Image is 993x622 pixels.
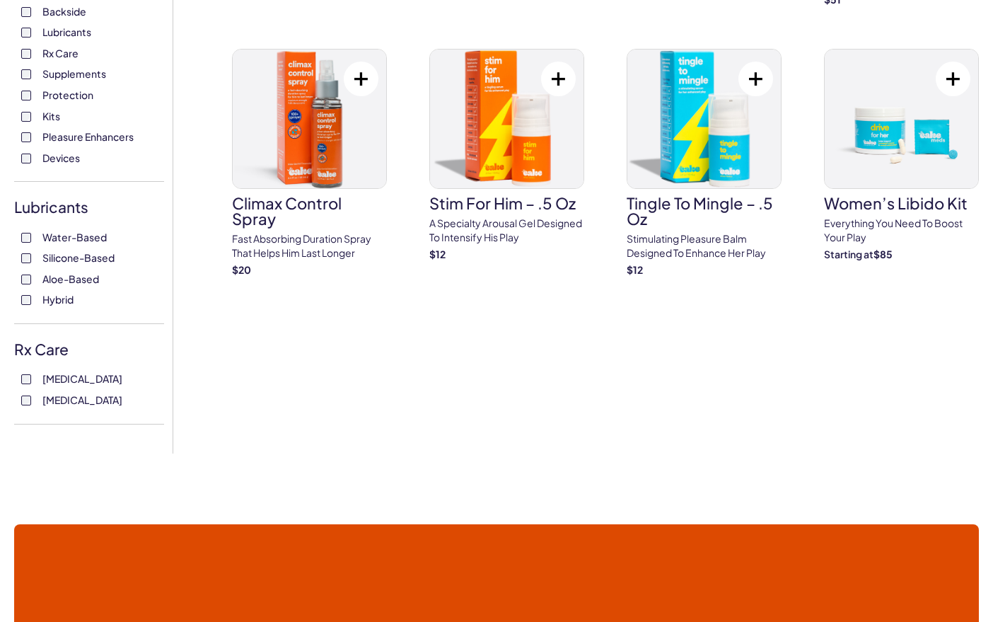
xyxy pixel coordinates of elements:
span: Backside [42,2,86,21]
p: Stimulating pleasure balm designed to enhance her play [627,232,782,260]
input: Silicone-Based [21,253,31,263]
input: Backside [21,7,31,17]
strong: $ 12 [429,248,446,260]
input: Aloe-Based [21,275,31,284]
input: Devices [21,154,31,163]
span: Water-Based [42,228,107,246]
a: Women’s Libido KitWomen’s Libido KitEverything you need to Boost Your PlayStarting at$85 [824,49,979,261]
span: Starting at [824,248,873,260]
img: Women’s Libido Kit [825,50,978,188]
input: Water-Based [21,233,31,243]
input: Lubricants [21,28,31,38]
img: Climax Control Spray [233,50,386,188]
input: [MEDICAL_DATA] [21,374,31,384]
input: Rx Care [21,49,31,59]
h3: Women’s Libido Kit [824,195,979,211]
span: Lubricants [42,23,91,41]
p: A specialty arousal gel designed to intensify his play [429,217,584,244]
img: Tingle To Mingle – .5 oz [627,50,781,188]
h3: Climax Control Spray [232,195,387,226]
span: [MEDICAL_DATA] [42,369,122,388]
input: [MEDICAL_DATA] [21,396,31,405]
p: Everything you need to Boost Your Play [824,217,979,244]
h3: Tingle To Mingle – .5 oz [627,195,782,226]
span: Kits [42,107,60,125]
p: Fast absorbing duration spray that helps him last longer [232,232,387,260]
a: Stim For Him – .5 ozStim For Him – .5 ozA specialty arousal gel designed to intensify his play$12 [429,49,584,261]
span: Pleasure Enhancers [42,127,134,146]
span: Devices [42,149,80,167]
span: [MEDICAL_DATA] [42,391,122,409]
span: Hybrid [42,290,74,309]
input: Kits [21,112,31,122]
input: Protection [21,91,31,100]
input: Supplements [21,69,31,79]
img: Stim For Him – .5 oz [430,50,583,188]
span: Silicone-Based [42,248,115,267]
span: Supplements [42,64,106,83]
h3: Stim For Him – .5 oz [429,195,584,211]
strong: $ 85 [873,248,893,260]
strong: $ 12 [627,263,643,276]
span: Protection [42,86,93,104]
a: Climax Control SprayClimax Control SprayFast absorbing duration spray that helps him last longer$20 [232,49,387,277]
span: Rx Care [42,44,79,62]
input: Hybrid [21,295,31,305]
strong: $ 20 [232,263,251,276]
input: Pleasure Enhancers [21,132,31,142]
a: Tingle To Mingle – .5 ozTingle To Mingle – .5 ozStimulating pleasure balm designed to enhance her... [627,49,782,277]
span: Aloe-Based [42,270,99,288]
